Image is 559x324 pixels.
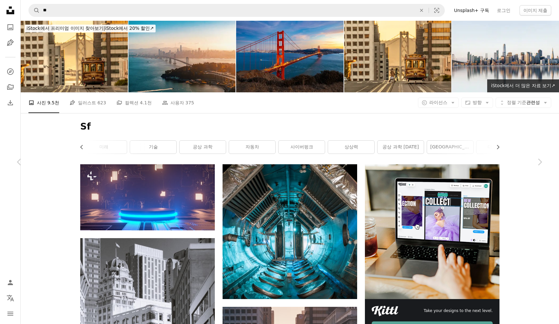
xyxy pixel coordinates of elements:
span: 623 [97,99,106,106]
button: 삭제 [414,4,429,17]
a: 미래 [81,141,127,154]
span: 방향 [473,100,482,105]
img: san francisco [452,21,559,92]
a: 디지털 아트 [477,141,523,154]
img: 레인지 후드의 건축 사진 [223,164,357,299]
span: 관련성 [507,99,540,106]
a: 탐색 [4,65,17,78]
div: iStock에서 20% 할인 ↗ [25,25,156,32]
img: 샌프란시스코 놉 힐 케이블카 [21,21,128,92]
button: 라이선스 [418,98,459,108]
h1: Sf [80,121,499,133]
button: 정렬 기준관련성 [496,98,551,108]
img: Golden Gate Bridge San Francisco Sunset View [236,21,343,92]
a: 컬렉션 [4,81,17,94]
button: 이미지 제출 [520,5,551,16]
button: 시각적 검색 [429,4,444,17]
a: 상상력 [328,141,374,154]
img: 미래적이고 다채로운 배경의 플랫폼. 이것은 3D 렌더링 그림입니다. [80,164,215,230]
a: 공상 과학 [180,141,226,154]
span: 375 [185,99,194,106]
a: 미래적이고 다채로운 배경의 플랫폼. 이것은 3D 렌더링 그림입니다. [80,194,215,200]
span: iStock에서 더 많은 자료 보기 ↗ [491,83,555,88]
a: 공상 과학 [DATE] [378,141,424,154]
a: 사용자 375 [162,92,194,113]
img: file-1719664959749-d56c4ff96871image [365,164,499,299]
a: 레인지 후드의 건축 사진 [223,228,357,234]
a: 자동차 [229,141,275,154]
button: 목록을 오른쪽으로 스크롤 [492,141,499,154]
span: 라이선스 [429,100,447,105]
a: 사진 [4,21,17,34]
span: Take your designs to the next level. [424,308,493,314]
span: 4.1천 [140,99,151,106]
span: iStock에서 프리미엄 이미지 찾아보기 | [27,26,105,31]
button: 언어 [4,292,17,305]
a: 일러스트 [4,36,17,49]
a: 로그인 / 가입 [4,276,17,289]
button: 메뉴 [4,307,17,320]
span: 정렬 기준 [507,100,526,105]
form: 사이트 전체에서 이미지 찾기 [28,4,445,17]
a: 일러스트 623 [70,92,106,113]
a: iStock에서 프리미엄 이미지 찾아보기|iStock에서 20% 할인↗ [21,21,159,36]
img: file-1711049718225-ad48364186d3image [372,306,398,316]
a: 다운로드 내역 [4,96,17,109]
a: [GEOGRAPHIC_DATA] [427,141,473,154]
a: 사이버펑크 [279,141,325,154]
a: iStock에서 더 많은 자료 보기↗ [487,79,559,92]
a: 기술 [130,141,176,154]
a: 다음 [520,131,559,193]
img: View Of Suspension Bridge Over Sea [128,21,236,92]
a: 로그인 [493,5,514,16]
a: 컬렉션 4.1천 [116,92,152,113]
button: 목록을 왼쪽으로 스크롤 [80,141,88,154]
a: Unsplash+ 구독 [450,5,493,16]
button: Unsplash 검색 [29,4,40,17]
button: 방향 [461,98,493,108]
img: 샌프란시스코 놉 힐 케이블카 [344,21,451,92]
